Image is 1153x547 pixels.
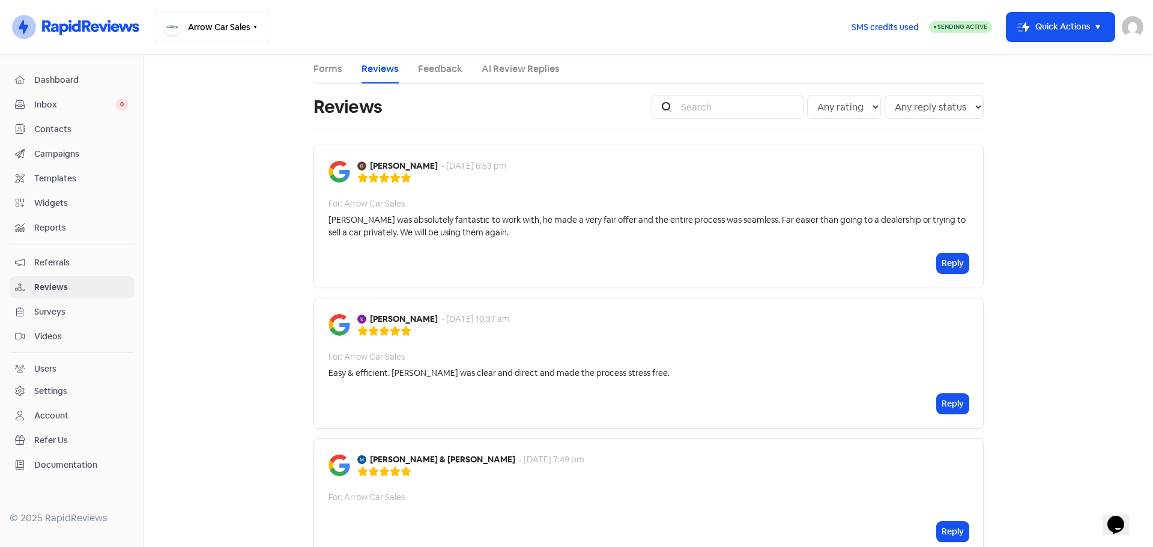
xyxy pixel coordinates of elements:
a: Dashboard [10,69,134,91]
a: Refer Us [10,429,134,452]
div: Settings [34,385,67,397]
span: Campaigns [34,148,129,160]
span: Sending Active [937,23,987,31]
a: Referrals [10,252,134,274]
iframe: chat widget [1103,499,1141,535]
span: Surveys [34,306,129,318]
img: User [1122,16,1143,38]
div: © 2025 RapidReviews [10,511,134,525]
button: Quick Actions [1006,13,1115,41]
img: Image [328,455,350,476]
span: 0 [115,98,129,110]
span: Reviews [34,281,129,294]
a: Inbox 0 [10,94,134,116]
a: Videos [10,325,134,348]
a: Settings [10,380,134,402]
div: Account [34,409,68,422]
a: Campaigns [10,143,134,165]
a: Documentation [10,454,134,476]
div: [PERSON_NAME] was absolutely fantastic to work with, he made a very fair offer and the entire pro... [328,214,969,239]
button: Arrow Car Sales [154,11,270,43]
span: Contacts [34,123,129,136]
a: Widgets [10,192,134,214]
a: Reports [10,217,134,239]
span: Documentation [34,459,129,471]
span: Reports [34,222,129,234]
img: Avatar [357,455,366,464]
img: Image [328,161,350,183]
div: Users [34,363,56,375]
b: [PERSON_NAME] [370,160,438,172]
a: Surveys [10,301,134,323]
img: Image [328,314,350,336]
h1: Reviews [313,88,382,126]
a: Reviews [362,62,399,76]
b: [PERSON_NAME] [370,313,438,325]
span: Refer Us [34,434,129,447]
div: For: Arrow Car Sales [328,198,405,210]
img: Avatar [357,162,366,171]
a: Reviews [10,276,134,298]
a: Forms [313,62,342,76]
a: Contacts [10,118,134,141]
a: Users [10,358,134,380]
a: Feedback [418,62,462,76]
span: Inbox [34,98,115,111]
a: SMS credits used [841,20,929,32]
a: AI Review Replies [482,62,560,76]
span: Dashboard [34,74,129,86]
span: Templates [34,172,129,185]
a: Sending Active [929,20,992,34]
button: Reply [937,522,969,542]
div: - [DATE] 10:37 am [441,313,510,325]
button: Reply [937,394,969,414]
div: Easy & efficient. [PERSON_NAME] was clear and direct and made the process stress free. [328,367,670,379]
div: - [DATE] 7:49 pm [519,453,584,466]
a: Templates [10,168,134,190]
b: [PERSON_NAME] & [PERSON_NAME] [370,453,515,466]
input: Search [674,95,803,119]
button: Reply [937,253,969,273]
a: Account [10,405,134,427]
span: Referrals [34,256,129,269]
span: Videos [34,330,129,343]
div: For: Arrow Car Sales [328,491,405,504]
span: Widgets [34,197,129,210]
span: SMS credits used [852,21,919,34]
img: Avatar [357,315,366,324]
div: For: Arrow Car Sales [328,351,405,363]
div: - [DATE] 6:53 pm [441,160,507,172]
